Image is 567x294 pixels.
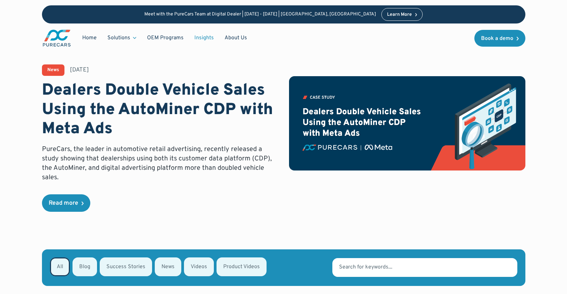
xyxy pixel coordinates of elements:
[42,29,72,47] img: purecars logo
[42,249,525,286] form: Email Form
[70,66,89,74] div: [DATE]
[387,12,412,17] div: Learn More
[474,30,525,47] a: Book a demo
[102,32,142,44] div: Solutions
[42,29,72,47] a: main
[381,8,423,21] a: Learn More
[219,32,252,44] a: About Us
[77,32,102,44] a: Home
[481,36,513,41] div: Book a demo
[42,81,278,139] h1: Dealers Double Vehicle Sales Using the AutoMiner CDP with Meta Ads
[332,258,517,277] input: Search for keywords...
[189,32,219,44] a: Insights
[42,194,90,212] a: Read more
[42,145,278,182] p: PureCars, the leader in automotive retail advertising, recently released a study showing that dea...
[107,34,130,42] div: Solutions
[144,12,376,17] p: Meet with the PureCars Team at Digital Dealer | [DATE] - [DATE] | [GEOGRAPHIC_DATA], [GEOGRAPHIC_...
[142,32,189,44] a: OEM Programs
[49,200,78,206] div: Read more
[47,68,59,72] div: News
